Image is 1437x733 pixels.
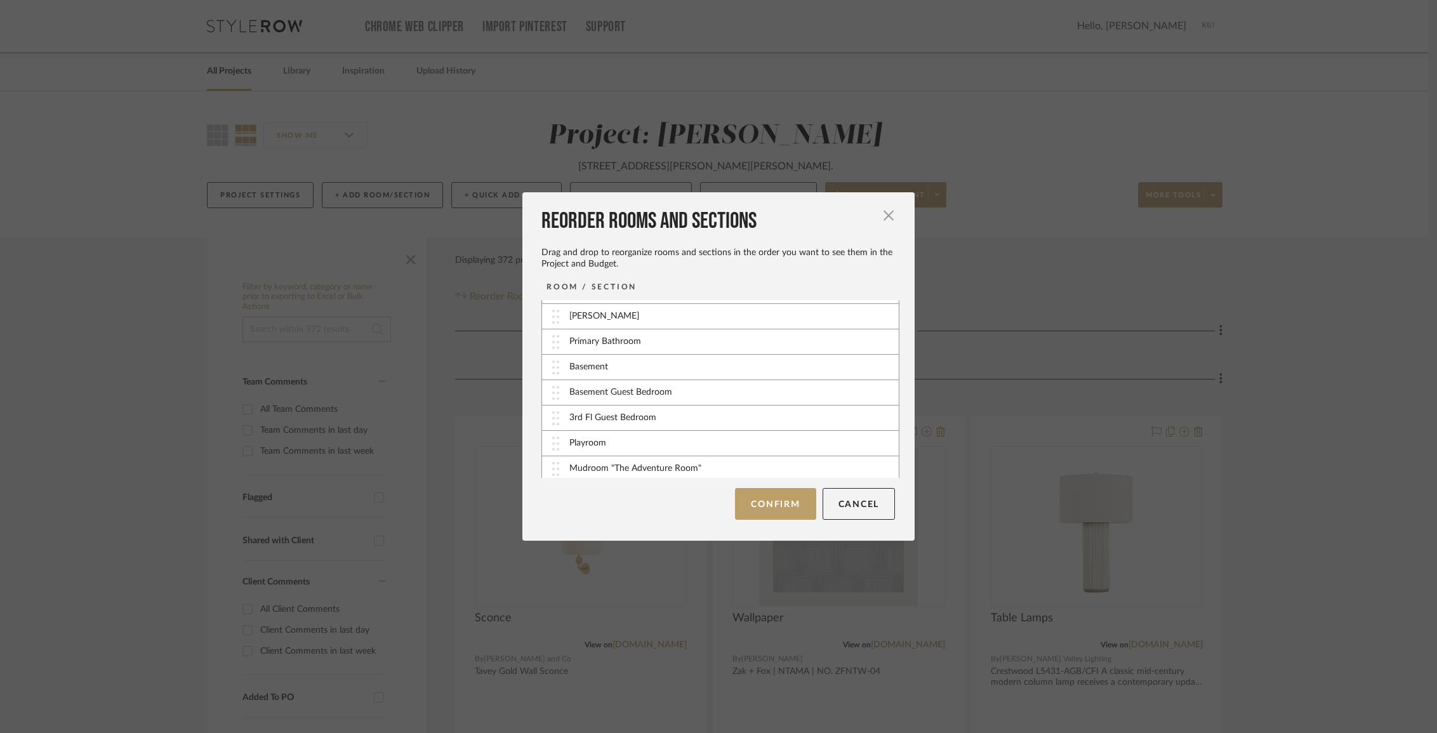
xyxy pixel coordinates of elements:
img: vertical-grip.svg [552,411,559,425]
button: Close [876,202,901,228]
div: Basement Guest Bedroom [569,386,672,399]
div: 3rd Fl Guest Bedroom [569,411,656,425]
img: vertical-grip.svg [552,437,559,451]
img: vertical-grip.svg [552,462,559,476]
button: Cancel [823,488,896,520]
img: vertical-grip.svg [552,310,559,324]
img: vertical-grip.svg [552,335,559,349]
img: vertical-grip.svg [552,386,559,400]
div: ROOM / SECTION [546,281,637,293]
div: Drag and drop to reorganize rooms and sections in the order you want to see them in the Project a... [541,247,895,270]
div: Mudroom "The Adventure Room" [569,462,701,475]
div: Playroom [569,437,606,450]
button: Confirm [735,488,816,520]
div: Primary Bathroom [569,335,641,348]
div: Reorder Rooms and Sections [541,208,895,235]
div: Basement [569,360,608,374]
div: [PERSON_NAME] [569,310,639,323]
img: vertical-grip.svg [552,360,559,374]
